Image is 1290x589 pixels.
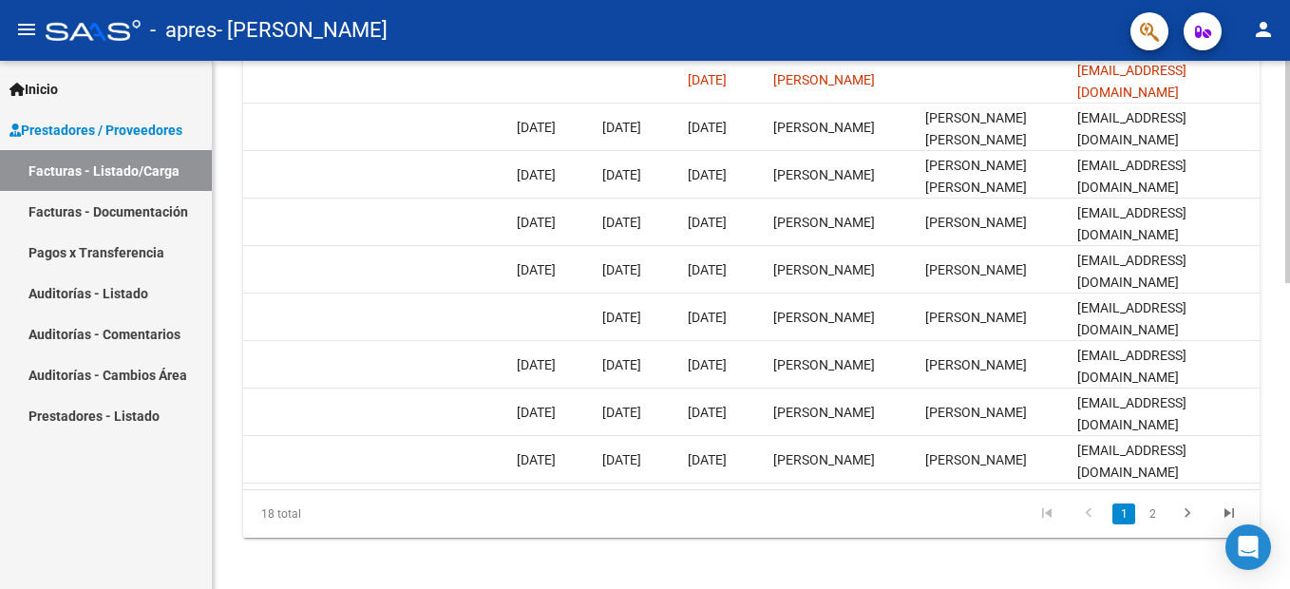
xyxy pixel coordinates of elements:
span: [DATE] [602,310,641,325]
li: page 2 [1138,498,1167,530]
span: [DATE] [688,215,727,230]
span: [PERSON_NAME] [925,310,1027,325]
a: 1 [1112,503,1135,524]
span: [PERSON_NAME] [773,167,875,182]
div: Open Intercom Messenger [1225,524,1271,570]
span: [PERSON_NAME] [773,357,875,372]
span: [DATE] [517,215,556,230]
span: [DATE] [517,262,556,277]
mat-icon: person [1252,18,1275,41]
span: Inicio [9,79,58,100]
span: [EMAIL_ADDRESS][DOMAIN_NAME] [1077,300,1186,337]
span: [DATE] [517,357,556,372]
span: [PERSON_NAME] [773,452,875,467]
span: [DATE] [517,405,556,420]
span: [DATE] [602,357,641,372]
span: [EMAIL_ADDRESS][DOMAIN_NAME] [1077,443,1186,480]
span: Prestadores / Proveedores [9,120,182,141]
span: [DATE] [688,120,727,135]
span: [PERSON_NAME] [PERSON_NAME] [PERSON_NAME] [925,158,1027,217]
span: [PERSON_NAME] [773,72,875,87]
span: - apres [150,9,217,51]
span: [PERSON_NAME] [PERSON_NAME] [PERSON_NAME] [925,110,1027,169]
span: [DATE] [517,452,556,467]
span: [PERSON_NAME] [925,405,1027,420]
span: [EMAIL_ADDRESS][DOMAIN_NAME] [1077,110,1186,147]
mat-icon: menu [15,18,38,41]
span: [DATE] [602,405,641,420]
span: [DATE] [602,167,641,182]
span: [EMAIL_ADDRESS][DOMAIN_NAME] [1077,205,1186,242]
span: - [PERSON_NAME] [217,9,388,51]
span: [DATE] [602,262,641,277]
a: go to previous page [1071,503,1107,524]
li: page 1 [1110,498,1138,530]
span: [DATE] [602,215,641,230]
span: [DATE] [602,452,641,467]
span: [DATE] [688,452,727,467]
span: [PERSON_NAME] [773,120,875,135]
span: [EMAIL_ADDRESS][DOMAIN_NAME] [1077,253,1186,290]
span: [EMAIL_ADDRESS][DOMAIN_NAME] [1077,348,1186,385]
span: [PERSON_NAME] [773,405,875,420]
div: 18 total [243,490,444,538]
span: [DATE] [688,405,727,420]
a: 2 [1141,503,1164,524]
span: [DATE] [517,120,556,135]
span: [DATE] [688,167,727,182]
span: [DATE] [688,72,727,87]
span: [EMAIL_ADDRESS][DOMAIN_NAME] [1077,395,1186,432]
span: [PERSON_NAME] [925,262,1027,277]
span: [PERSON_NAME] [925,452,1027,467]
a: go to next page [1169,503,1205,524]
span: [PERSON_NAME] [773,215,875,230]
span: [PERSON_NAME] [773,310,875,325]
span: [PERSON_NAME] [925,357,1027,372]
span: [DATE] [688,357,727,372]
span: [EMAIL_ADDRESS][DOMAIN_NAME] [1077,63,1186,100]
span: [DATE] [517,167,556,182]
span: [PERSON_NAME] [925,215,1027,230]
span: [DATE] [688,310,727,325]
span: [EMAIL_ADDRESS][DOMAIN_NAME] [1077,158,1186,195]
a: go to last page [1211,503,1247,524]
span: [DATE] [688,262,727,277]
span: [DATE] [602,120,641,135]
a: go to first page [1029,503,1065,524]
span: [PERSON_NAME] [773,262,875,277]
